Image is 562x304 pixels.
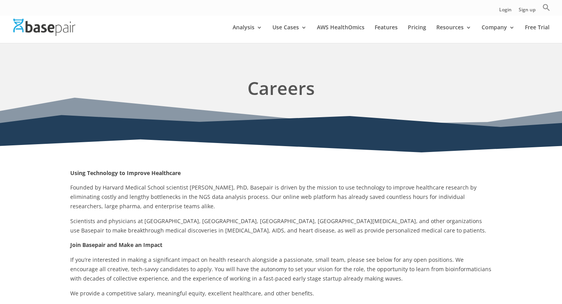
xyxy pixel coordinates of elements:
a: Features [375,25,398,43]
strong: Using Technology to Improve Healthcare [70,169,181,177]
a: Resources [436,25,471,43]
a: Sign up [519,7,535,16]
a: Use Cases [272,25,307,43]
a: Login [499,7,512,16]
span: Scientists and physicians at [GEOGRAPHIC_DATA], [GEOGRAPHIC_DATA], [GEOGRAPHIC_DATA], [GEOGRAPHIC... [70,217,486,234]
a: Search Icon Link [542,4,550,16]
img: Basepair [13,19,75,36]
a: Pricing [408,25,426,43]
a: Company [482,25,515,43]
span: If you’re interested in making a significant impact on health research alongside a passionate, sm... [70,256,491,282]
a: AWS HealthOmics [317,25,365,43]
svg: Search [542,4,550,11]
a: Analysis [233,25,262,43]
span: Founded by Harvard Medical School scientist [PERSON_NAME], PhD, Basepair is driven by the mission... [70,184,477,210]
a: Free Trial [525,25,550,43]
strong: Join Basepair and Make an Impact [70,241,162,249]
span: We provide a competitive salary, meaningful equity, excellent healthcare, and other benefits. [70,290,314,297]
h1: Careers [70,75,492,105]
